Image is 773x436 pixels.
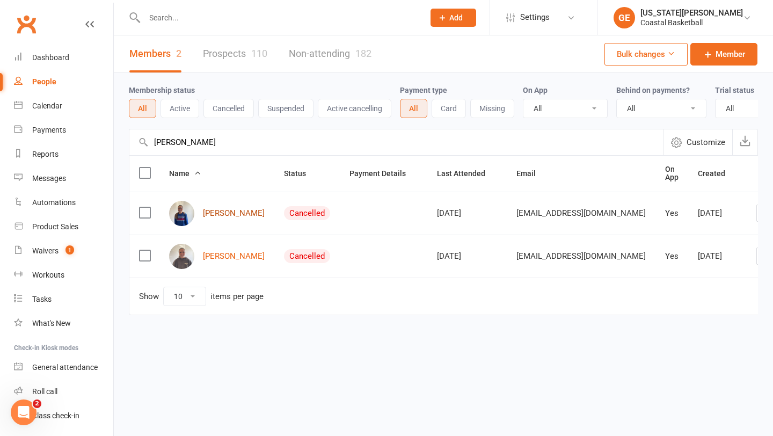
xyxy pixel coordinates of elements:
[449,13,463,22] span: Add
[14,404,113,428] a: Class kiosk mode
[32,295,52,303] div: Tasks
[14,215,113,239] a: Product Sales
[470,99,514,118] button: Missing
[665,252,679,261] div: Yes
[289,35,371,72] a: Non-attending182
[698,252,737,261] div: [DATE]
[520,5,550,30] span: Settings
[437,169,497,178] span: Last Attended
[604,43,688,66] button: Bulk changes
[284,249,330,263] div: Cancelled
[698,167,737,180] button: Created
[176,48,181,59] div: 2
[203,35,267,72] a: Prospects110
[65,245,74,255] span: 1
[32,222,78,231] div: Product Sales
[716,48,745,61] span: Member
[516,169,548,178] span: Email
[284,169,318,178] span: Status
[698,209,737,218] div: [DATE]
[665,209,679,218] div: Yes
[516,203,646,223] span: [EMAIL_ADDRESS][DOMAIN_NAME]
[14,118,113,142] a: Payments
[169,169,201,178] span: Name
[14,311,113,336] a: What's New
[14,166,113,191] a: Messages
[13,11,40,38] a: Clubworx
[129,99,156,118] button: All
[640,8,743,18] div: [US_STATE][PERSON_NAME]
[14,142,113,166] a: Reports
[14,191,113,215] a: Automations
[655,156,688,192] th: On App
[715,86,754,95] label: Trial status
[32,150,59,158] div: Reports
[32,101,62,110] div: Calendar
[14,380,113,404] a: Roll call
[32,246,59,255] div: Waivers
[663,129,732,155] button: Customize
[14,239,113,263] a: Waivers 1
[32,363,98,372] div: General attendance
[203,99,254,118] button: Cancelled
[516,246,646,266] span: [EMAIL_ADDRESS][DOMAIN_NAME]
[400,99,427,118] button: All
[616,86,690,95] label: Behind on payments?
[523,86,548,95] label: On App
[33,399,41,408] span: 2
[14,263,113,287] a: Workouts
[431,9,476,27] button: Add
[203,252,265,261] a: [PERSON_NAME]
[355,48,371,59] div: 182
[32,53,69,62] div: Dashboard
[437,252,497,261] div: [DATE]
[203,209,265,218] a: [PERSON_NAME]
[400,86,447,95] label: Payment type
[139,287,264,306] div: Show
[129,35,181,72] a: Members2
[614,7,635,28] div: GE
[698,169,737,178] span: Created
[32,198,76,207] div: Automations
[690,43,757,66] a: Member
[349,169,418,178] span: Payment Details
[32,319,71,328] div: What's New
[14,70,113,94] a: People
[284,206,330,220] div: Cancelled
[14,287,113,311] a: Tasks
[129,86,195,95] label: Membership status
[32,126,66,134] div: Payments
[14,94,113,118] a: Calendar
[169,167,201,180] button: Name
[640,18,743,27] div: Coastal Basketball
[284,167,318,180] button: Status
[129,129,663,155] input: Search by contact name
[437,209,497,218] div: [DATE]
[437,167,497,180] button: Last Attended
[14,46,113,70] a: Dashboard
[11,399,37,425] iframe: Intercom live chat
[32,77,56,86] div: People
[258,99,313,118] button: Suspended
[349,167,418,180] button: Payment Details
[432,99,466,118] button: Card
[318,99,391,118] button: Active cancelling
[32,411,79,420] div: Class check-in
[141,10,417,25] input: Search...
[14,355,113,380] a: General attendance kiosk mode
[210,292,264,301] div: items per page
[32,387,57,396] div: Roll call
[251,48,267,59] div: 110
[161,99,199,118] button: Active
[32,174,66,183] div: Messages
[516,167,548,180] button: Email
[687,136,725,149] span: Customize
[32,271,64,279] div: Workouts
